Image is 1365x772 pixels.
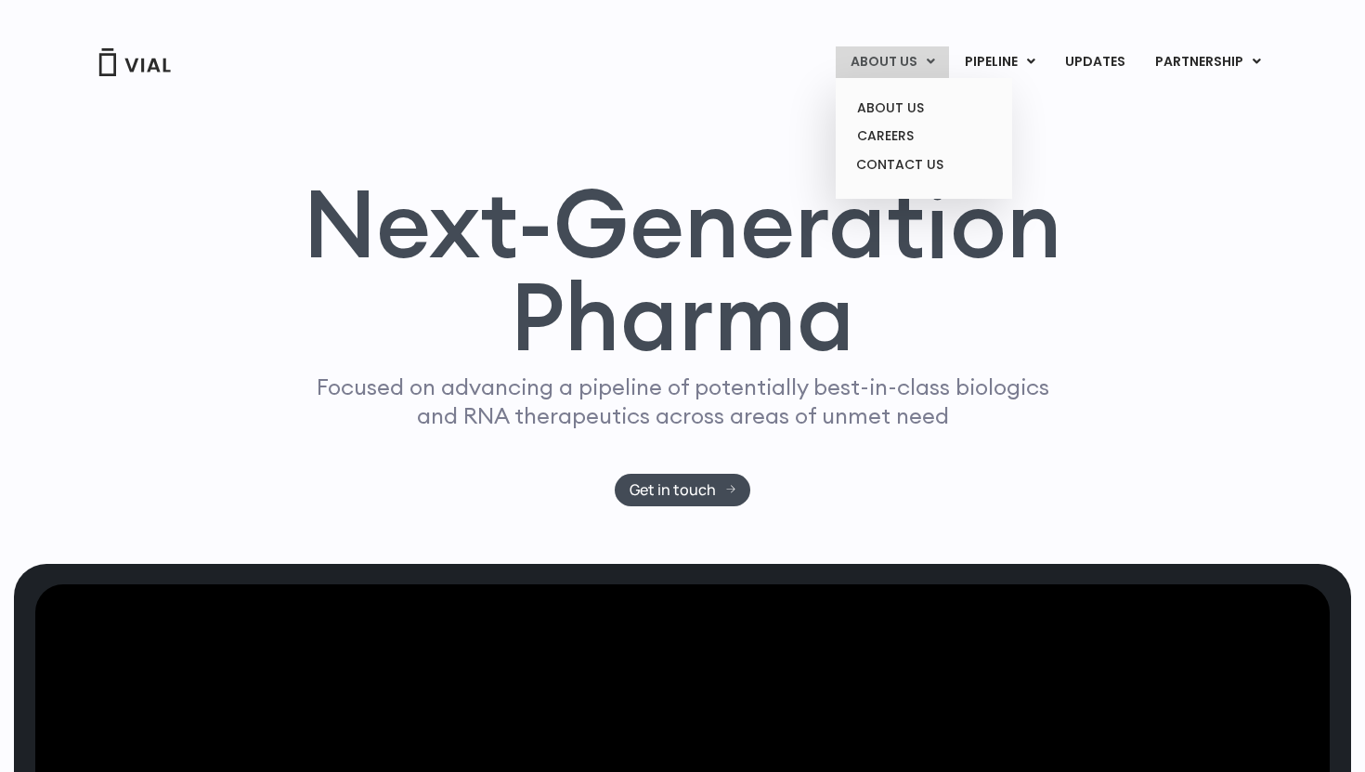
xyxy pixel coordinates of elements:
h1: Next-Generation Pharma [280,177,1085,364]
a: ABOUT USMenu Toggle [836,46,949,78]
a: CAREERS [842,122,1005,150]
a: ABOUT US [842,94,1005,123]
a: Get in touch [615,474,751,506]
a: CONTACT US [842,150,1005,180]
a: PIPELINEMenu Toggle [950,46,1049,78]
a: PARTNERSHIPMenu Toggle [1140,46,1276,78]
p: Focused on advancing a pipeline of potentially best-in-class biologics and RNA therapeutics acros... [308,373,1057,430]
a: UPDATES [1050,46,1139,78]
span: Get in touch [630,483,716,497]
img: Vial Logo [97,48,172,76]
